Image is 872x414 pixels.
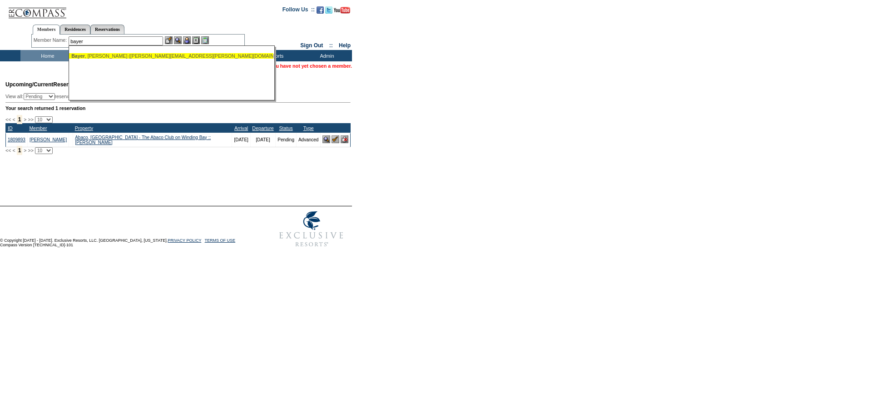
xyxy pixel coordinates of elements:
[5,93,231,100] div: View all: reservations owned by:
[8,137,25,142] a: 1809893
[5,81,53,88] span: Upcoming/Current
[20,50,73,61] td: Home
[24,117,26,122] span: >
[339,42,351,49] a: Help
[12,148,15,153] span: <
[5,81,88,88] span: Reservations
[279,125,292,131] a: Status
[317,9,324,15] a: Become our fan on Facebook
[174,36,182,44] img: View
[12,117,15,122] span: <
[5,117,11,122] span: <<
[303,125,314,131] a: Type
[33,25,60,35] a: Members
[322,135,330,143] img: View Reservation
[332,135,339,143] img: Confirm Reservation
[232,133,250,147] td: [DATE]
[205,238,236,243] a: TERMS OF USE
[325,6,332,14] img: Follow us on Twitter
[270,63,352,69] span: You have not yet chosen a member.
[183,36,191,44] img: Impersonate
[276,133,297,147] td: Pending
[334,7,350,14] img: Subscribe to our YouTube Channel
[300,42,323,49] a: Sign Out
[17,146,23,155] span: 1
[30,137,67,142] a: [PERSON_NAME]
[75,135,211,145] a: Abaco, [GEOGRAPHIC_DATA] - The Abaco Club on Winding Bay :: [PERSON_NAME]
[71,53,271,59] div: , [PERSON_NAME] ([PERSON_NAME][EMAIL_ADDRESS][PERSON_NAME][DOMAIN_NAME])
[252,125,273,131] a: Departure
[325,9,332,15] a: Follow us on Twitter
[234,125,248,131] a: Arrival
[165,36,173,44] img: b_edit.gif
[168,238,201,243] a: PRIVACY POLICY
[250,133,275,147] td: [DATE]
[329,42,333,49] span: ::
[34,36,69,44] div: Member Name:
[75,125,93,131] a: Property
[341,135,348,143] img: Cancel Reservation
[71,53,85,59] span: Bayer
[201,36,209,44] img: b_calculator.gif
[5,148,11,153] span: <<
[271,206,352,252] img: Exclusive Resorts
[60,25,90,34] a: Residences
[192,36,200,44] img: Reservations
[282,5,315,16] td: Follow Us ::
[5,105,351,111] div: Your search returned 1 reservation
[24,148,26,153] span: >
[29,125,47,131] a: Member
[90,25,124,34] a: Reservations
[17,115,23,124] span: 1
[28,148,33,153] span: >>
[28,117,33,122] span: >>
[8,125,13,131] a: ID
[296,133,320,147] td: Advanced
[300,50,352,61] td: Admin
[334,9,350,15] a: Subscribe to our YouTube Channel
[317,6,324,14] img: Become our fan on Facebook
